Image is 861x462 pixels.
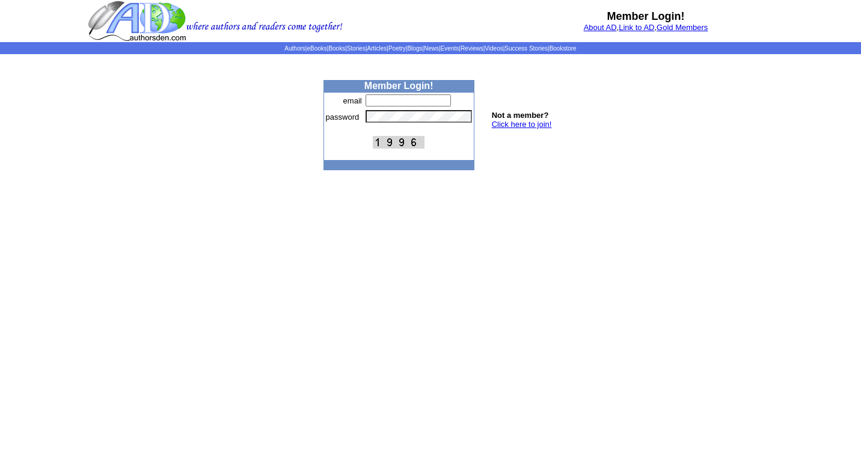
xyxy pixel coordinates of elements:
b: Member Login! [607,10,685,22]
a: Click here to join! [492,120,552,129]
a: Poetry [388,45,406,52]
font: email [343,96,362,105]
a: Link to AD [619,23,654,32]
a: eBooks [307,45,326,52]
a: Blogs [407,45,422,52]
a: Reviews [461,45,483,52]
b: Not a member? [492,111,549,120]
span: | | | | | | | | | | | | [284,45,576,52]
a: Events [441,45,459,52]
b: Member Login! [364,81,434,91]
a: About AD [584,23,617,32]
a: News [424,45,439,52]
a: Bookstore [550,45,577,52]
a: Authors [284,45,305,52]
img: This Is CAPTCHA Image [373,136,424,149]
a: Stories [347,45,366,52]
font: password [326,112,360,122]
a: Gold Members [657,23,708,32]
a: Videos [485,45,503,52]
a: Articles [367,45,387,52]
font: , , [584,23,708,32]
a: Books [328,45,345,52]
a: Success Stories [504,45,548,52]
